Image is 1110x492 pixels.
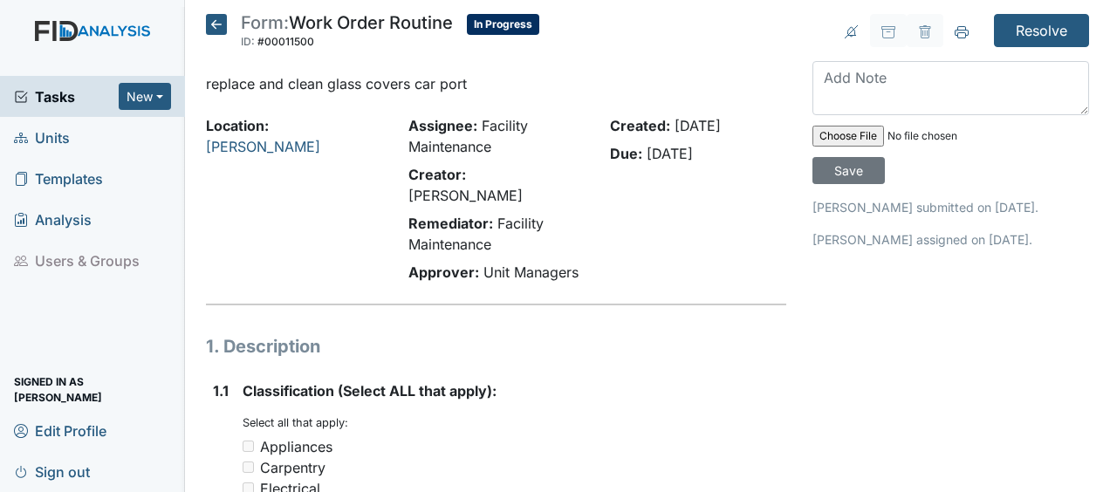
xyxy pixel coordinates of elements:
[206,73,786,94] p: replace and clean glass covers car port
[243,416,348,429] small: Select all that apply:
[243,382,497,400] span: Classification (Select ALL that apply):
[243,441,254,452] input: Appliances
[260,457,325,478] div: Carpentry
[994,14,1089,47] input: Resolve
[483,263,579,281] span: Unit Managers
[408,166,466,183] strong: Creator:
[14,417,106,444] span: Edit Profile
[675,117,721,134] span: [DATE]
[408,263,479,281] strong: Approver:
[260,436,332,457] div: Appliances
[213,380,229,401] label: 1.1
[241,12,289,33] span: Form:
[243,461,254,473] input: Carpentry
[610,145,642,162] strong: Due:
[610,117,670,134] strong: Created:
[206,138,320,155] a: [PERSON_NAME]
[408,117,477,134] strong: Assignee:
[14,376,171,403] span: Signed in as [PERSON_NAME]
[206,117,269,134] strong: Location:
[408,215,493,232] strong: Remediator:
[812,157,885,184] input: Save
[241,35,255,48] span: ID:
[14,165,103,192] span: Templates
[14,206,92,233] span: Analysis
[119,83,171,110] button: New
[206,333,786,359] h1: 1. Description
[647,145,693,162] span: [DATE]
[241,14,453,52] div: Work Order Routine
[14,458,90,485] span: Sign out
[14,86,119,107] a: Tasks
[812,230,1089,249] p: [PERSON_NAME] assigned on [DATE].
[467,14,539,35] span: In Progress
[812,198,1089,216] p: [PERSON_NAME] submitted on [DATE].
[257,35,314,48] span: #00011500
[14,124,70,151] span: Units
[408,187,523,204] span: [PERSON_NAME]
